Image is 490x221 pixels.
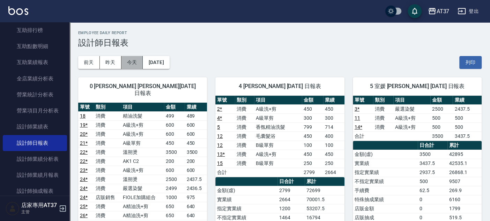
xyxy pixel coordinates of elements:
a: 設計師日報表 [3,135,67,151]
td: 毛囊髮浴 [254,132,302,141]
td: 合計 [353,132,373,141]
td: 消費 [94,202,121,211]
td: 2437.5 [453,104,482,113]
th: 類別 [235,96,254,105]
td: 消費 [373,123,393,132]
td: 300 [302,113,323,123]
td: B級單剪 [254,141,302,150]
td: A級單剪 [121,139,164,148]
td: 250 [302,159,323,168]
h5: 店家專用AT37 [21,202,57,209]
td: 消費 [235,104,254,113]
td: 實業績 [215,195,277,204]
button: 今天 [121,56,143,69]
td: 0 [418,195,447,204]
td: 500 [418,177,447,186]
p: 主管 [21,209,57,215]
td: 714 [323,123,344,132]
td: 3500 [418,150,447,159]
td: 金額(虛) [353,150,418,159]
th: 項目 [121,103,164,112]
th: 金額 [430,96,453,105]
td: 250 [323,159,344,168]
td: A精油洗+剪 [121,202,164,211]
a: 互助點數明細 [3,38,67,54]
td: 600 [164,129,185,139]
img: Person [6,202,20,215]
td: 溫朔燙 [121,175,164,184]
td: 9507 [447,177,482,186]
td: 975 [185,193,207,202]
td: 500 [453,113,482,123]
button: 登出 [455,5,482,18]
th: 類別 [373,96,393,105]
td: 消費 [235,141,254,150]
th: 累計 [305,177,344,186]
a: 15 [217,160,223,166]
td: 450 [323,150,344,159]
td: 600 [185,166,207,175]
td: 650 [164,202,185,211]
td: 200 [185,157,207,166]
td: 3437.5 [418,159,447,168]
th: 累計 [447,141,482,150]
td: 2664 [323,168,344,177]
th: 項目 [393,96,430,105]
td: 640 [185,211,207,220]
td: 3500 [164,148,185,157]
td: 不指定實業績 [353,177,418,186]
td: 嚴選染髮 [393,104,430,113]
td: A級洗+剪 [121,120,164,129]
button: 昨天 [100,56,121,69]
td: 6160 [447,195,482,204]
td: A級洗+剪 [121,129,164,139]
a: 12 [217,142,223,148]
td: 500 [430,113,453,123]
td: 2664 [277,195,305,204]
td: 3500 [185,148,207,157]
td: 269.9 [447,186,482,195]
td: 0 [418,204,447,213]
td: 450 [185,139,207,148]
button: AT37 [425,4,452,18]
a: 11 [355,115,360,121]
td: 店販金額 [353,204,418,213]
th: 類別 [94,103,121,112]
table: a dense table [353,96,482,141]
button: 前天 [78,56,100,69]
td: 3437.5 [453,132,482,141]
td: 600 [164,166,185,175]
td: 600 [164,120,185,129]
th: 日合計 [418,141,447,150]
td: 600 [185,120,207,129]
a: 12 [217,133,223,139]
button: [DATE] [143,56,169,69]
td: FIOLE加購組合 [121,193,164,202]
span: 4 [PERSON_NAME] [DATE] 日報表 [224,83,336,90]
td: 450 [323,104,344,113]
td: 消費 [94,157,121,166]
td: 精油洗髮 [121,111,164,120]
td: 600 [185,129,207,139]
td: 42895 [447,150,482,159]
td: 嚴選染髮 [121,184,164,193]
button: save [408,4,422,18]
td: 500 [430,123,453,132]
td: 3500 [430,132,453,141]
td: AK1 C2 [121,157,164,166]
td: 489 [185,111,207,120]
h3: 設計師日報表 [78,38,482,48]
td: 消費 [94,166,121,175]
a: 互助排行榜 [3,22,67,38]
td: A級洗+剪 [254,150,302,159]
td: 指定實業績 [215,204,277,213]
td: 消費 [94,175,121,184]
td: 消費 [235,113,254,123]
td: 消費 [94,111,121,120]
td: 2937.5 [418,168,447,177]
td: 金額(虛) [215,186,277,195]
a: 設計師業績分析表 [3,151,67,167]
th: 業績 [323,96,344,105]
td: 100 [323,141,344,150]
td: 2436.5 [185,184,207,193]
